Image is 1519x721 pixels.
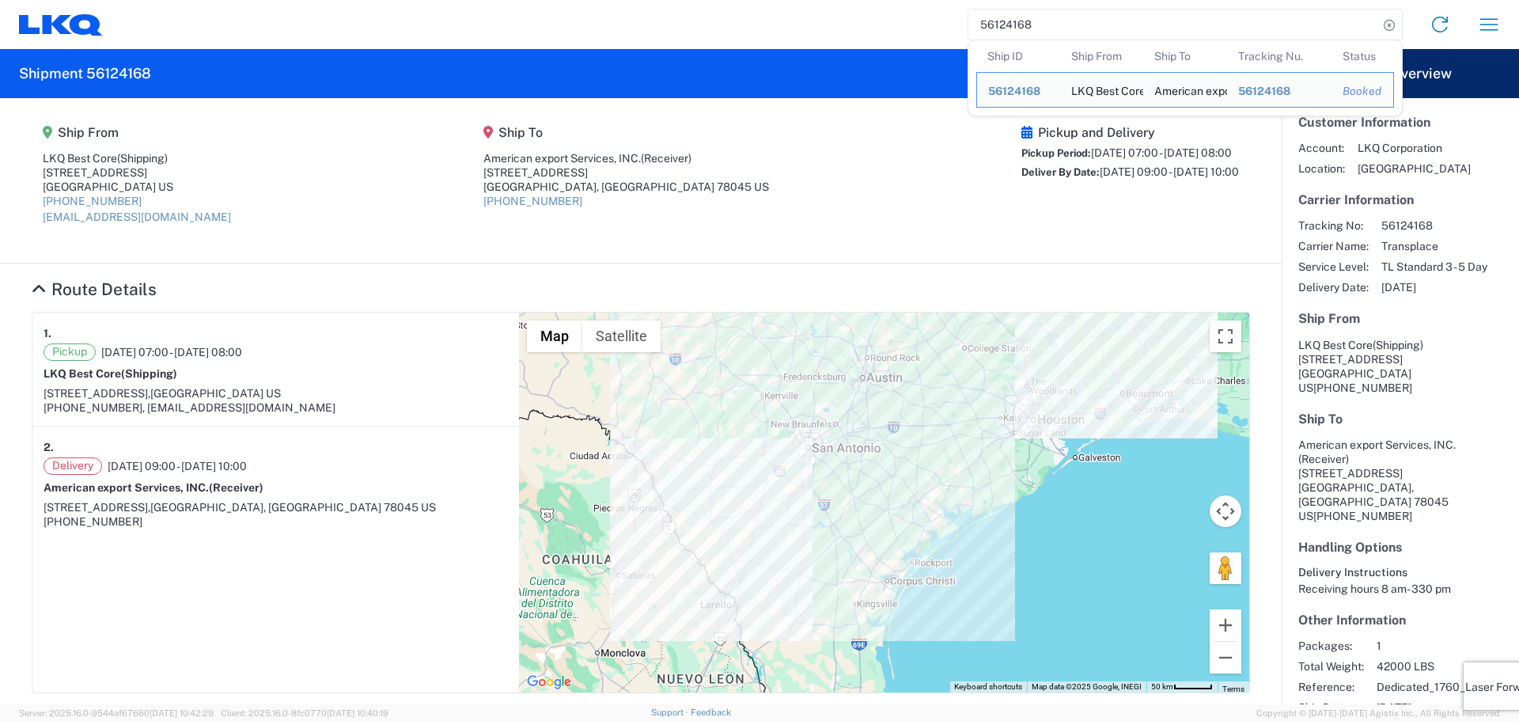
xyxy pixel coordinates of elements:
[1298,639,1364,653] span: Packages:
[1210,609,1241,641] button: Zoom in
[209,481,263,494] span: (Receiver)
[641,152,691,165] span: (Receiver)
[1381,280,1487,294] span: [DATE]
[44,343,96,361] span: Pickup
[1298,311,1502,326] h5: Ship From
[1298,438,1502,523] address: [GEOGRAPHIC_DATA], [GEOGRAPHIC_DATA] 78045 US
[43,151,231,165] div: LKQ Best Core
[1313,510,1412,522] span: [PHONE_NUMBER]
[19,708,214,718] span: Server: 2025.16.0-9544af67660
[1298,239,1369,253] span: Carrier Name:
[1091,146,1232,159] span: [DATE] 07:00 - [DATE] 08:00
[483,165,769,180] div: [STREET_ADDRESS]
[1381,239,1487,253] span: Transplace
[1298,438,1456,480] span: American export Services, INC. [STREET_ADDRESS]
[1358,161,1471,176] span: [GEOGRAPHIC_DATA]
[1154,73,1216,107] div: American export Services, INC.
[327,708,388,718] span: [DATE] 10:40:19
[19,64,151,83] h2: Shipment 56124168
[221,708,388,718] span: Client: 2025.16.0-8fc0770
[1071,73,1133,107] div: LKQ Best Core
[1032,682,1142,691] span: Map data ©2025 Google, INEGI
[117,152,168,165] span: (Shipping)
[1298,280,1369,294] span: Delivery Date:
[988,84,1049,98] div: 56124168
[954,681,1022,693] button: Keyboard shortcuts
[1298,453,1349,465] span: (Receiver)
[1238,85,1290,97] span: 56124168
[483,195,582,207] a: [PHONE_NUMBER]
[1298,412,1502,427] h5: Ship To
[108,459,247,473] span: [DATE] 09:00 - [DATE] 10:00
[1021,166,1100,178] span: Deliver By Date:
[691,708,731,717] a: Feedback
[1143,40,1227,72] th: Ship To
[1381,218,1487,233] span: 56124168
[527,321,582,352] button: Show street map
[44,457,102,475] span: Delivery
[1100,165,1239,178] span: [DATE] 09:00 - [DATE] 10:00
[44,501,150,514] span: [STREET_ADDRESS],
[1298,260,1369,274] span: Service Level:
[1298,338,1502,395] address: [GEOGRAPHIC_DATA] US
[1222,685,1244,693] a: Terms
[1373,339,1423,351] span: (Shipping)
[968,9,1378,40] input: Shipment, tracking or reference number
[44,438,54,457] strong: 2.
[1021,125,1239,140] h5: Pickup and Delivery
[988,85,1040,97] span: 56124168
[1151,682,1173,691] span: 50 km
[1298,680,1364,694] span: Reference:
[44,514,508,529] div: [PHONE_NUMBER]
[483,151,769,165] div: American export Services, INC.
[1298,613,1502,628] h5: Other Information
[1227,40,1331,72] th: Tracking Nu.
[150,708,214,718] span: [DATE] 10:42:29
[1343,84,1382,98] div: Booked
[1298,339,1373,351] span: LKQ Best Core
[44,367,177,380] strong: LKQ Best Core
[43,211,231,223] a: [EMAIL_ADDRESS][DOMAIN_NAME]
[150,387,281,400] span: [GEOGRAPHIC_DATA] US
[1298,141,1345,155] span: Account:
[1210,495,1241,527] button: Map camera controls
[1313,381,1412,394] span: [PHONE_NUMBER]
[1256,706,1500,720] span: Copyright © [DATE]-[DATE] Agistix Inc., All Rights Reserved
[1381,260,1487,274] span: TL Standard 3 - 5 Day
[1060,40,1144,72] th: Ship From
[582,321,661,352] button: Show satellite imagery
[44,400,508,415] div: [PHONE_NUMBER], [EMAIL_ADDRESS][DOMAIN_NAME]
[1298,566,1502,579] h6: Delivery Instructions
[1210,552,1241,584] button: Drag Pegman onto the map to open Street View
[1238,84,1320,98] div: 56124168
[1358,141,1471,155] span: LKQ Corporation
[44,324,51,343] strong: 1.
[1210,321,1241,352] button: Toggle fullscreen view
[1021,147,1091,159] span: Pickup Period:
[976,40,1402,116] table: Search Results
[101,345,242,359] span: [DATE] 07:00 - [DATE] 08:00
[121,367,177,380] span: (Shipping)
[1298,192,1502,207] h5: Carrier Information
[483,180,769,194] div: [GEOGRAPHIC_DATA], [GEOGRAPHIC_DATA] 78045 US
[651,708,691,717] a: Support
[43,165,231,180] div: [STREET_ADDRESS]
[1298,700,1364,715] span: Ship Date:
[1331,40,1394,72] th: Status
[44,481,263,494] strong: American export Services, INC.
[43,180,231,194] div: [GEOGRAPHIC_DATA] US
[32,279,157,299] a: Hide Details
[1146,681,1218,693] button: Map Scale: 50 km per 46 pixels
[1298,353,1403,366] span: [STREET_ADDRESS]
[1298,659,1364,674] span: Total Weight:
[1210,642,1241,674] button: Zoom out
[1298,582,1502,596] div: Receiving hours 8 am- 330 pm
[43,195,142,207] a: [PHONE_NUMBER]
[523,672,575,693] a: Open this area in Google Maps (opens a new window)
[1298,218,1369,233] span: Tracking No:
[523,672,575,693] img: Google
[1298,161,1345,176] span: Location:
[44,387,150,400] span: [STREET_ADDRESS],
[1298,115,1502,130] h5: Customer Information
[150,501,436,514] span: [GEOGRAPHIC_DATA], [GEOGRAPHIC_DATA] 78045 US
